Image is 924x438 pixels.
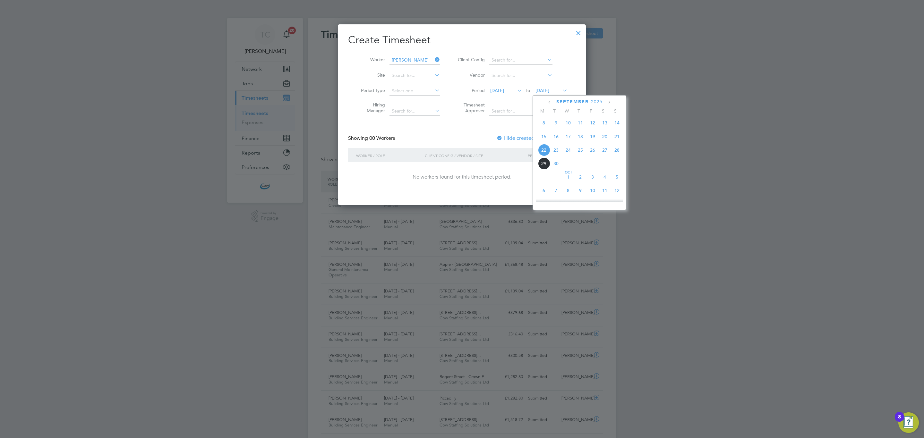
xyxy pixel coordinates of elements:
span: 6 [538,184,550,197]
input: Search for... [489,71,552,80]
span: 3 [586,171,599,183]
label: Vendor [456,72,485,78]
span: 23 [550,144,562,156]
span: 9 [574,184,586,197]
label: Timesheet Approver [456,102,485,114]
span: 14 [611,117,623,129]
input: Search for... [389,56,440,65]
span: [DATE] [490,88,504,93]
span: 21 [611,131,623,143]
span: S [609,108,621,114]
label: Hiring Manager [356,102,385,114]
span: S [597,108,609,114]
span: 19 [586,131,599,143]
span: 16 [550,131,562,143]
button: Open Resource Center, 8 new notifications [898,412,919,433]
label: Worker [356,57,385,63]
span: 11 [599,184,611,197]
input: Search for... [489,107,552,116]
span: 4 [599,171,611,183]
span: 9 [550,117,562,129]
span: T [573,108,585,114]
span: 00 Workers [369,135,395,141]
span: 20 [599,131,611,143]
div: 8 [898,417,901,425]
span: F [585,108,597,114]
span: 15 [538,131,550,143]
span: 24 [562,144,574,156]
span: 8 [562,184,574,197]
span: T [548,108,560,114]
span: 2025 [591,99,603,105]
span: 13 [599,117,611,129]
div: Showing [348,135,396,142]
label: Period Type [356,88,385,93]
span: 1 [562,171,574,183]
span: 12 [611,184,623,197]
span: 18 [574,131,586,143]
span: 17 [562,131,574,143]
span: 11 [574,117,586,129]
span: 18 [599,198,611,210]
span: 26 [586,144,599,156]
span: 22 [538,144,550,156]
span: September [556,99,589,105]
span: 19 [611,198,623,210]
input: Search for... [389,71,440,80]
span: W [560,108,573,114]
input: Search for... [489,56,552,65]
div: Period [526,148,569,163]
span: 30 [550,157,562,170]
span: Oct [562,171,574,174]
input: Select one [389,87,440,96]
div: Worker / Role [355,148,423,163]
span: 5 [611,171,623,183]
span: 14 [550,198,562,210]
span: 27 [599,144,611,156]
span: 15 [562,198,574,210]
span: [DATE] [535,88,549,93]
span: 7 [550,184,562,197]
label: Client Config [456,57,485,63]
span: 28 [611,144,623,156]
span: 25 [574,144,586,156]
span: 2 [574,171,586,183]
span: 10 [562,117,574,129]
label: Site [356,72,385,78]
div: Client Config / Vendor / Site [423,148,526,163]
span: M [536,108,548,114]
span: 13 [538,198,550,210]
span: To [524,86,532,95]
label: Period [456,88,485,93]
span: 17 [586,198,599,210]
div: No workers found for this timesheet period. [355,174,569,181]
span: 10 [586,184,599,197]
input: Search for... [389,107,440,116]
span: 12 [586,117,599,129]
h2: Create Timesheet [348,33,576,47]
span: 8 [538,117,550,129]
span: 16 [574,198,586,210]
label: Hide created timesheets [496,135,561,141]
span: 29 [538,157,550,170]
